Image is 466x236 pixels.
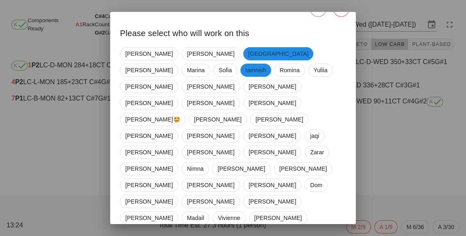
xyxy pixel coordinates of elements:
span: [PERSON_NAME] [125,80,173,93]
span: [PERSON_NAME] [249,97,296,109]
span: [PERSON_NAME] [249,195,296,208]
span: [PERSON_NAME] [125,48,173,60]
span: [PERSON_NAME] [125,195,173,208]
span: tamneih [245,64,266,77]
span: [PERSON_NAME] [187,48,234,60]
span: [PERSON_NAME] [187,195,234,208]
span: Zarar [310,146,324,158]
span: [PERSON_NAME] [249,80,296,93]
span: [PERSON_NAME] [187,130,234,142]
span: [PERSON_NAME] [254,212,302,224]
span: [PERSON_NAME] [187,179,234,191]
span: [PERSON_NAME] [125,146,173,158]
span: Sofia [219,64,232,76]
span: [PERSON_NAME] [256,113,303,126]
span: [PERSON_NAME] [249,146,296,158]
span: Madail [187,212,204,224]
span: Yuliia [314,64,328,76]
span: [PERSON_NAME] [125,212,173,224]
span: [PERSON_NAME] [217,163,265,175]
span: Marina [187,64,204,76]
span: Nimna [187,163,204,175]
span: jaqi [310,130,319,142]
span: [PERSON_NAME] [249,130,296,142]
span: [PERSON_NAME] [125,179,173,191]
span: [PERSON_NAME] [279,163,327,175]
span: [PERSON_NAME]🤩 [125,113,180,126]
span: [PERSON_NAME] [187,146,234,158]
span: Romina [280,64,300,76]
span: [PERSON_NAME] [194,113,242,126]
div: Please select who will work on this [110,20,356,44]
span: [PERSON_NAME] [125,163,173,175]
span: [PERSON_NAME] [249,179,296,191]
span: Dom [310,179,322,191]
span: [PERSON_NAME] [125,130,173,142]
span: Vivienne [218,212,240,224]
span: [PERSON_NAME] [187,80,234,93]
span: [PERSON_NAME] [125,97,173,109]
span: [PERSON_NAME] [187,97,234,109]
span: [PERSON_NAME] [125,64,173,76]
span: [GEOGRAPHIC_DATA] [248,47,308,60]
